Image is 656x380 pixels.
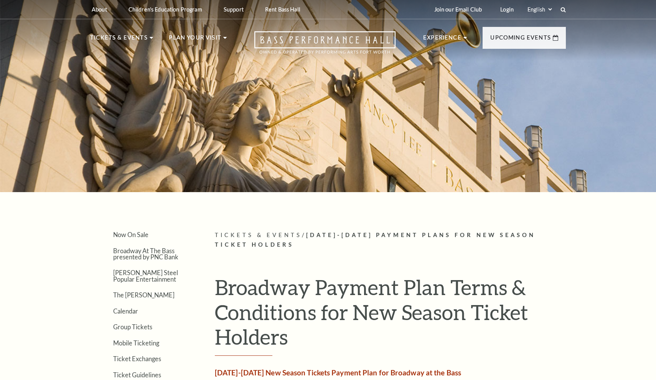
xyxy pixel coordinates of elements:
[129,6,202,13] p: Children's Education Program
[113,231,148,238] a: Now On Sale
[169,33,221,47] p: Plan Your Visit
[113,355,161,362] a: Ticket Exchanges
[113,291,175,299] a: The [PERSON_NAME]
[113,323,152,330] a: Group Tickets
[215,231,566,250] p: /
[224,6,244,13] p: Support
[215,232,536,248] span: [DATE]-[DATE] Payment Plans for New Season Ticket Holders
[215,275,566,356] h1: Broadway Payment Plan Terms & Conditions for New Season Ticket Holders
[113,247,178,261] a: Broadway At The Bass presented by PNC Bank
[113,371,161,378] a: Ticket Guidelines
[113,307,138,315] a: Calendar
[423,33,462,47] p: Experience
[113,339,159,347] a: Mobile Ticketing
[90,33,148,47] p: Tickets & Events
[526,6,553,13] select: Select:
[113,269,178,282] a: [PERSON_NAME] Steel Popular Entertainment
[265,6,300,13] p: Rent Bass Hall
[490,33,551,47] p: Upcoming Events
[215,232,302,238] span: Tickets & Events
[92,6,107,13] p: About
